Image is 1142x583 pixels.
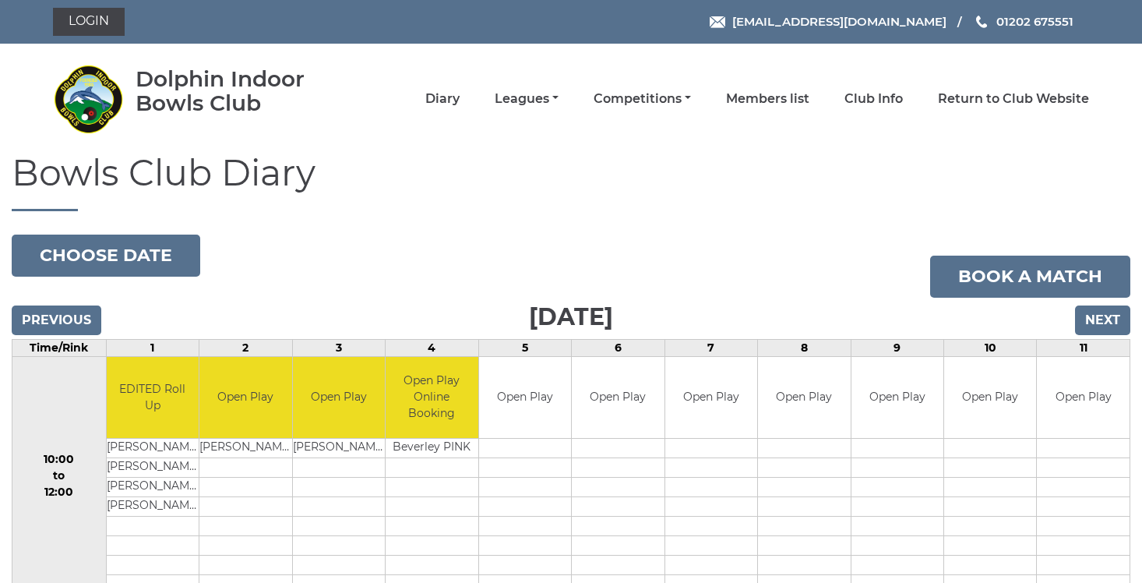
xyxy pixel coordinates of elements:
[572,357,664,439] td: Open Play
[292,339,385,356] td: 3
[976,16,987,28] img: Phone us
[107,357,199,439] td: EDITED Roll Up
[758,357,850,439] td: Open Play
[930,256,1130,298] a: Book a match
[12,154,1130,211] h1: Bowls Club Diary
[665,357,757,439] td: Open Play
[851,357,943,439] td: Open Play
[844,90,903,108] a: Club Info
[851,339,943,356] td: 9
[944,339,1037,356] td: 10
[1037,357,1130,439] td: Open Play
[594,90,691,108] a: Competitions
[199,339,292,356] td: 2
[199,439,291,458] td: [PERSON_NAME]
[1037,339,1130,356] td: 11
[758,339,851,356] td: 8
[12,235,200,277] button: Choose date
[293,439,385,458] td: [PERSON_NAME]
[664,339,757,356] td: 7
[293,357,385,439] td: Open Play
[107,478,199,497] td: [PERSON_NAME]
[726,90,809,108] a: Members list
[386,439,478,458] td: Beverley PINK
[938,90,1089,108] a: Return to Club Website
[478,339,571,356] td: 5
[106,339,199,356] td: 1
[53,8,125,36] a: Login
[572,339,664,356] td: 6
[12,306,101,335] input: Previous
[944,357,1036,439] td: Open Play
[107,497,199,517] td: [PERSON_NAME]
[732,14,946,29] span: [EMAIL_ADDRESS][DOMAIN_NAME]
[495,90,559,108] a: Leagues
[1075,306,1130,335] input: Next
[425,90,460,108] a: Diary
[479,357,571,439] td: Open Play
[107,439,199,458] td: [PERSON_NAME]
[710,16,725,28] img: Email
[136,67,350,115] div: Dolphin Indoor Bowls Club
[386,339,478,356] td: 4
[996,14,1073,29] span: 01202 675551
[53,64,123,134] img: Dolphin Indoor Bowls Club
[386,357,478,439] td: Open Play Online Booking
[974,12,1073,30] a: Phone us 01202 675551
[710,12,946,30] a: Email [EMAIL_ADDRESS][DOMAIN_NAME]
[199,357,291,439] td: Open Play
[12,339,107,356] td: Time/Rink
[107,458,199,478] td: [PERSON_NAME]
